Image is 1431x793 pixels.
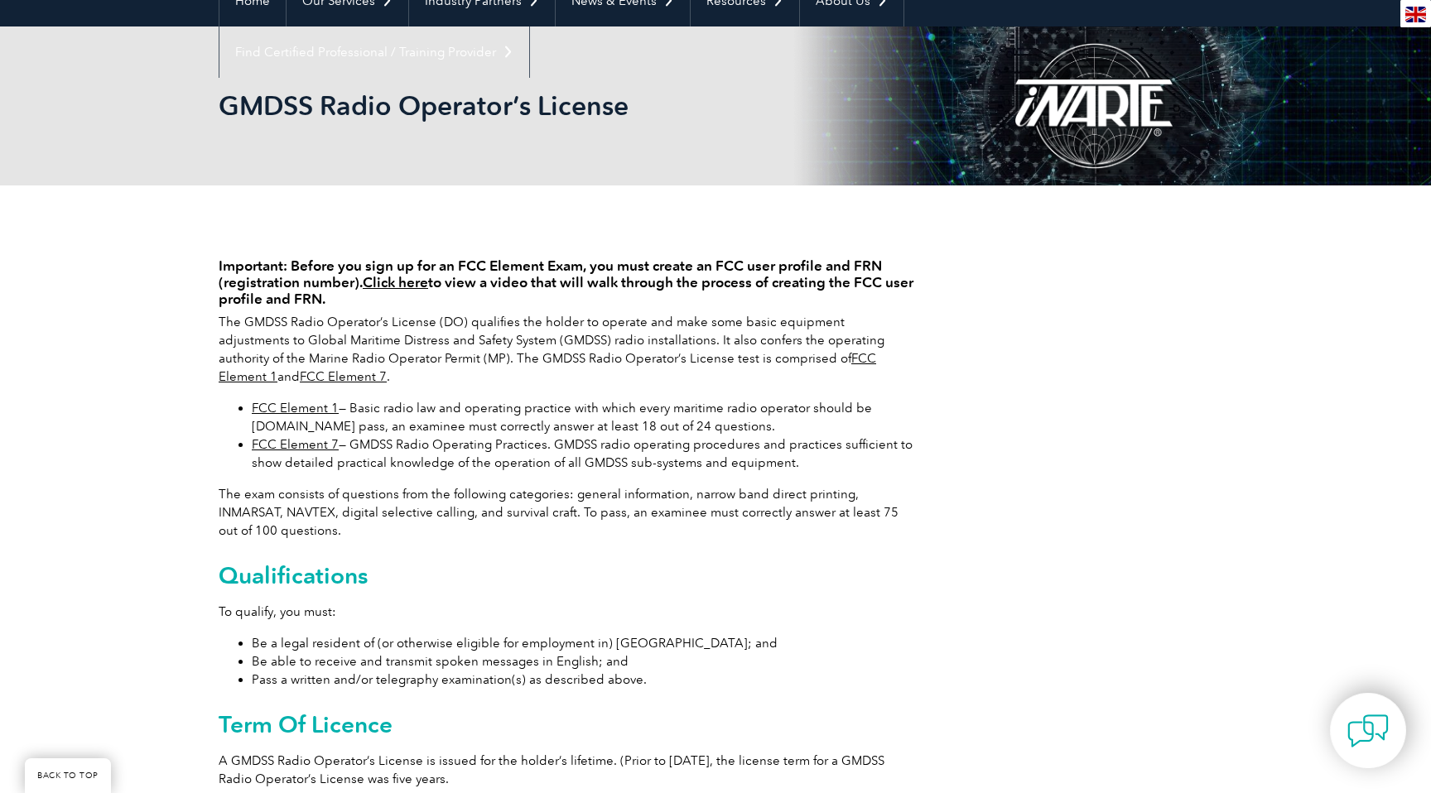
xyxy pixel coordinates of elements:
a: BACK TO TOP [25,758,111,793]
p: The exam consists of questions from the following categories: general information, narrow band di... [219,485,914,540]
a: Click here [363,274,428,291]
img: en [1405,7,1426,22]
h2: Term Of Licence [219,711,914,738]
li: Pass a written and/or telegraphy examination(s) as described above. [252,670,914,689]
h2: Qualifications [219,562,914,589]
a: FCC Element 1 [252,401,339,416]
h4: Important: Before you sign up for an FCC Element Exam, you must create an FCC user profile and FR... [219,257,914,307]
a: FCC Element 7 [300,369,387,384]
p: To qualify, you must: [219,603,914,621]
li: Be able to receive and transmit spoken messages in English; and [252,652,914,670]
h2: GMDSS Radio Operator’s License [219,93,914,119]
img: contact-chat.png [1347,710,1389,752]
li: Be a legal resident of (or otherwise eligible for employment in) [GEOGRAPHIC_DATA]; and [252,634,914,652]
p: A GMDSS Radio Operator’s License is issued for the holder’s lifetime. (Prior to [DATE], the licen... [219,752,914,788]
li: — Basic radio law and operating practice with which every maritime radio operator should be [DOMA... [252,399,914,435]
a: FCC Element 7 [252,437,339,452]
p: The GMDSS Radio Operator’s License (DO) qualifies the holder to operate and make some basic equip... [219,313,914,386]
a: Find Certified Professional / Training Provider [219,26,529,78]
li: — GMDSS Radio Operating Practices. GMDSS radio operating procedures and practices sufficient to s... [252,435,914,472]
